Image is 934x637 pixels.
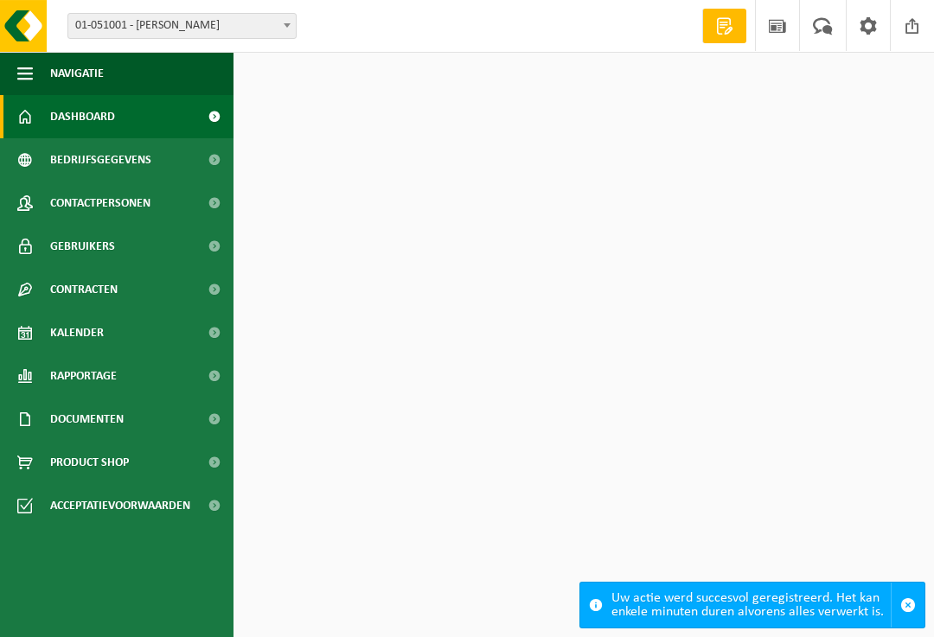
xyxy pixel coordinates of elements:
span: Dashboard [50,95,115,138]
span: Rapportage [50,354,117,398]
span: Product Shop [50,441,129,484]
span: Gebruikers [50,225,115,268]
span: Navigatie [50,52,104,95]
span: 01-051001 - DEMUYNCK ALAIN - WERVIK [67,13,297,39]
span: Acceptatievoorwaarden [50,484,190,527]
span: Bedrijfsgegevens [50,138,151,182]
div: Uw actie werd succesvol geregistreerd. Het kan enkele minuten duren alvorens alles verwerkt is. [611,583,891,627]
span: Contracten [50,268,118,311]
span: Kalender [50,311,104,354]
span: Documenten [50,398,124,441]
span: 01-051001 - DEMUYNCK ALAIN - WERVIK [68,14,296,38]
span: Contactpersonen [50,182,150,225]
